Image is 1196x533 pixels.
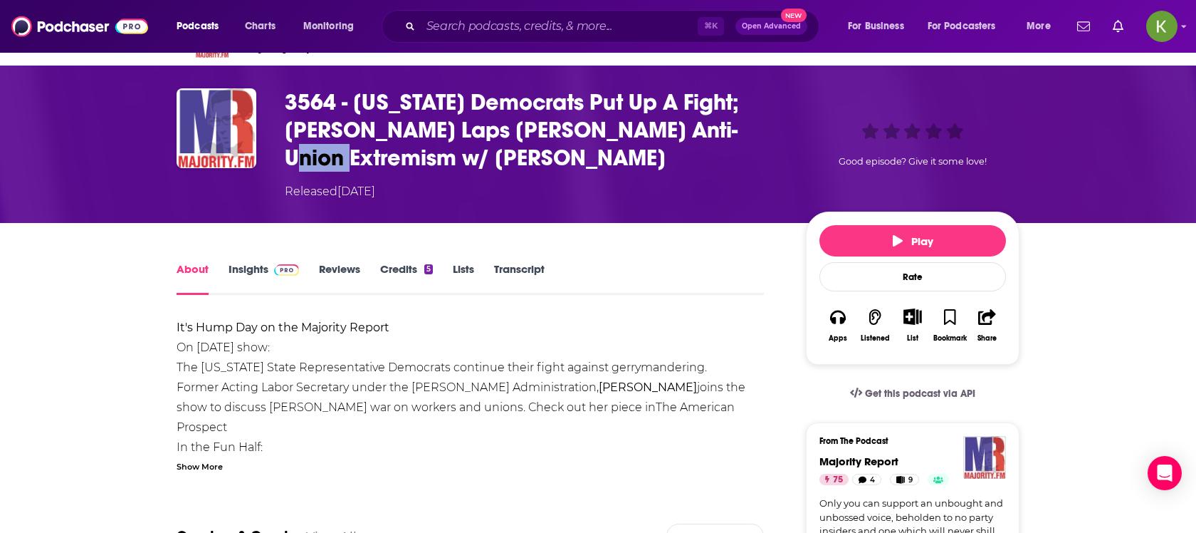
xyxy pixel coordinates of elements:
span: Open Advanced [742,23,801,30]
button: open menu [838,15,922,38]
button: Share [969,299,1006,351]
a: Credits5 [380,262,433,295]
a: 9 [890,474,919,485]
div: Apps [829,334,847,343]
a: 75 [819,474,849,485]
span: 75 [833,473,843,487]
button: Show More Button [898,309,927,324]
div: Show More ButtonList [894,299,931,351]
a: Transcript [494,262,545,295]
div: Bookmark [933,334,967,343]
a: Lists [453,262,474,295]
a: Majority Report [819,455,898,468]
a: Get this podcast via API [839,376,987,411]
a: Reviews [319,262,360,295]
h3: From The Podcast [819,436,995,446]
h1: 3564 - Texas Democrats Put Up A Fight; Trump Laps Reagan's Anti-Union Extremism w/ Julie Su [285,88,783,172]
button: Open AdvancedNew [735,18,807,35]
span: 4 [870,473,875,487]
span: 9 [908,473,913,487]
input: Search podcasts, credits, & more... [421,15,698,38]
span: Charts [245,16,276,36]
strong: It's Hump Day on the Majority Report [177,321,389,334]
span: New [781,9,807,22]
div: Share [977,334,997,343]
button: Apps [819,299,856,351]
a: InsightsPodchaser Pro [229,262,299,295]
div: List [907,333,918,343]
button: Show profile menu [1146,11,1177,42]
span: More [1027,16,1051,36]
a: Charts [236,15,284,38]
button: open menu [918,15,1017,38]
img: Majority Report [963,436,1006,479]
span: Podcasts [177,16,219,36]
span: For Business [848,16,904,36]
a: Show notifications dropdown [1107,14,1129,38]
img: User Profile [1146,11,1177,42]
a: Show notifications dropdown [1071,14,1096,38]
a: 4 [852,474,881,485]
span: For Podcasters [928,16,996,36]
strong: [PERSON_NAME] [599,381,697,394]
button: Listened [856,299,893,351]
span: Get this podcast via API [865,388,975,400]
span: Monitoring [303,16,354,36]
div: Listened [861,334,890,343]
span: Logged in as kiana38691 [1146,11,1177,42]
span: ⌘ K [698,17,724,36]
span: Good episode? Give it some love! [839,156,987,167]
button: Play [819,225,1006,257]
a: About [177,262,209,295]
img: Podchaser Pro [274,264,299,276]
button: open menu [1017,15,1069,38]
div: Search podcasts, credits, & more... [395,10,833,43]
div: Rate [819,262,1006,291]
img: Podchaser - Follow, Share and Rate Podcasts [11,13,148,40]
span: Play [893,234,933,248]
button: Bookmark [931,299,968,351]
button: open menu [167,15,237,38]
button: open menu [293,15,372,38]
div: Open Intercom Messenger [1148,456,1182,490]
div: 5 [424,264,433,274]
div: Released [DATE] [285,183,375,200]
img: 3564 - Texas Democrats Put Up A Fight; Trump Laps Reagan's Anti-Union Extremism w/ Julie Su [177,88,256,168]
